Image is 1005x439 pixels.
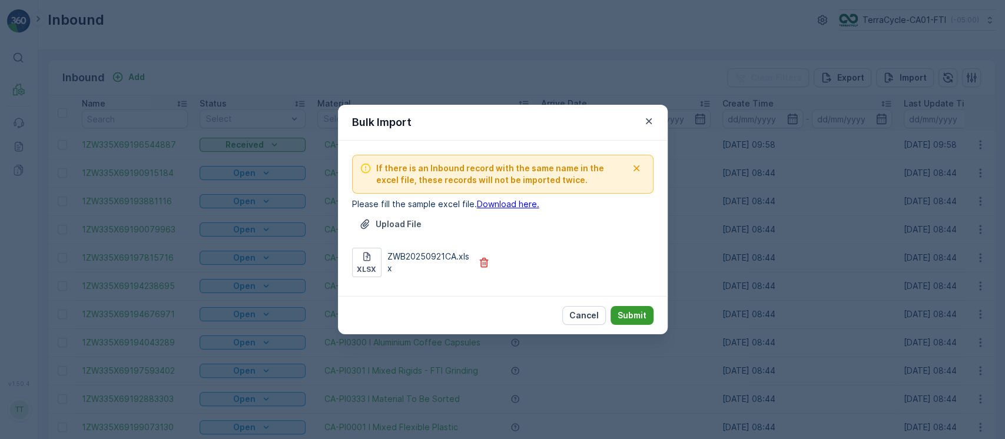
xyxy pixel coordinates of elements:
[611,306,654,325] button: Submit
[562,306,606,325] button: Cancel
[618,310,646,321] p: Submit
[376,218,422,230] p: Upload File
[569,310,599,321] p: Cancel
[352,215,429,234] button: Upload File
[352,114,412,131] p: Bulk Import
[477,199,539,209] a: Download here.
[387,251,471,274] p: ZWB20250921CA.xlsx
[376,162,627,186] span: If there is an Inbound record with the same name in the excel file, these records will not be imp...
[357,265,376,274] p: xlsx
[352,198,654,210] p: Please fill the sample excel file.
